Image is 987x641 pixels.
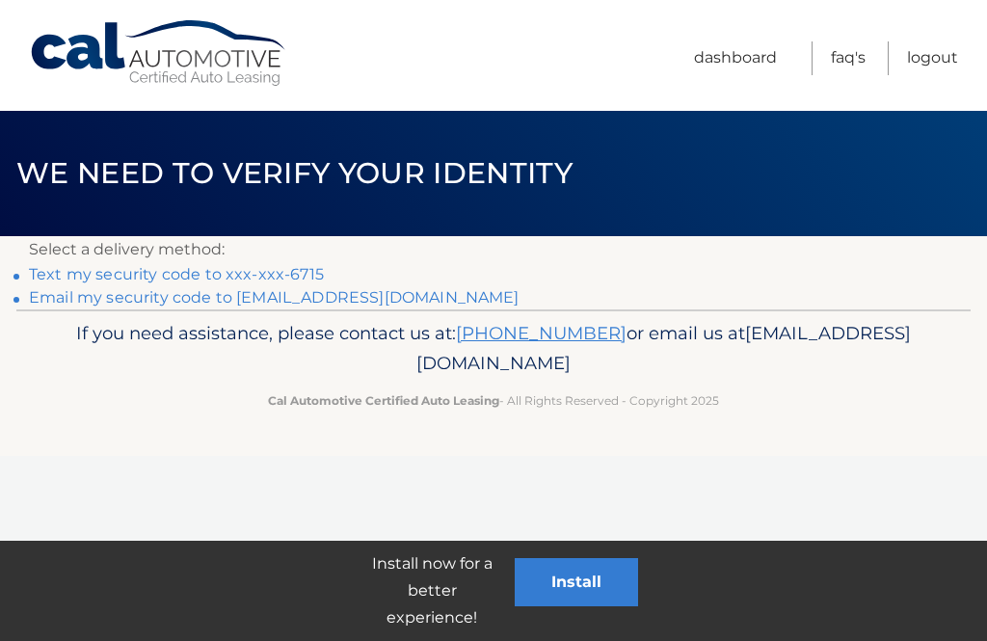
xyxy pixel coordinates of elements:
[16,155,573,191] span: We need to verify your identity
[29,19,289,88] a: Cal Automotive
[456,322,627,344] a: [PHONE_NUMBER]
[29,265,324,283] a: Text my security code to xxx-xxx-6715
[45,318,942,380] p: If you need assistance, please contact us at: or email us at
[349,550,515,631] p: Install now for a better experience!
[45,390,942,411] p: - All Rights Reserved - Copyright 2025
[694,41,777,75] a: Dashboard
[515,558,638,606] button: Install
[907,41,958,75] a: Logout
[29,288,520,307] a: Email my security code to [EMAIL_ADDRESS][DOMAIN_NAME]
[268,393,499,408] strong: Cal Automotive Certified Auto Leasing
[29,236,958,263] p: Select a delivery method:
[831,41,866,75] a: FAQ's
